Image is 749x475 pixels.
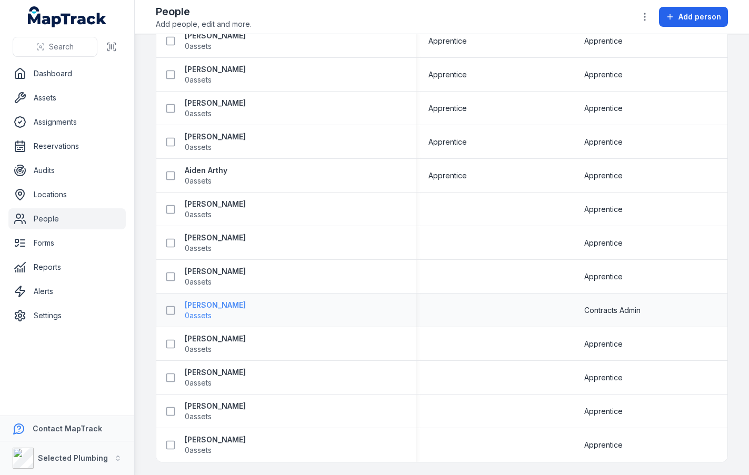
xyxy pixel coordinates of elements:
[185,132,246,153] a: [PERSON_NAME]0assets
[584,339,623,349] span: Apprentice
[185,199,246,209] strong: [PERSON_NAME]
[185,64,246,75] strong: [PERSON_NAME]
[428,36,467,46] span: Apprentice
[185,209,212,220] span: 0 assets
[8,305,126,326] a: Settings
[185,199,246,220] a: [PERSON_NAME]0assets
[428,103,467,114] span: Apprentice
[185,233,246,243] strong: [PERSON_NAME]
[185,344,212,355] span: 0 assets
[185,142,212,153] span: 0 assets
[28,6,107,27] a: MapTrack
[584,305,641,316] span: Contracts Admin
[8,63,126,84] a: Dashboard
[33,424,102,433] strong: Contact MapTrack
[185,434,246,445] strong: [PERSON_NAME]
[584,238,623,248] span: Apprentice
[185,64,246,85] a: [PERSON_NAME]0assets
[185,233,246,254] a: [PERSON_NAME]0assets
[185,176,212,186] span: 0 assets
[659,7,728,27] button: Add person
[185,266,246,277] strong: [PERSON_NAME]
[8,257,126,278] a: Reports
[584,36,623,46] span: Apprentice
[584,170,623,181] span: Apprentice
[185,75,212,85] span: 0 assets
[8,87,126,108] a: Assets
[185,243,212,254] span: 0 assets
[185,108,212,119] span: 0 assets
[38,453,108,462] strong: Selected Plumbing
[185,165,227,176] strong: Aiden Arthy
[584,69,623,80] span: Apprentice
[185,333,246,355] a: [PERSON_NAME]0assets
[8,281,126,302] a: Alerts
[185,411,212,422] span: 0 assets
[584,440,623,450] span: Apprentice
[584,103,623,114] span: Apprentice
[185,31,246,41] strong: [PERSON_NAME]
[185,445,212,456] span: 0 assets
[678,12,721,22] span: Add person
[584,271,623,282] span: Apprentice
[185,378,212,388] span: 0 assets
[8,136,126,157] a: Reservations
[185,98,246,119] a: [PERSON_NAME]0assets
[185,98,246,108] strong: [PERSON_NAME]
[185,41,212,52] span: 0 assets
[185,310,212,321] span: 0 assets
[8,208,126,229] a: People
[185,132,246,142] strong: [PERSON_NAME]
[428,170,467,181] span: Apprentice
[185,300,246,310] strong: [PERSON_NAME]
[185,165,227,186] a: Aiden Arthy0assets
[8,160,126,181] a: Audits
[185,434,246,456] a: [PERSON_NAME]0assets
[8,184,126,205] a: Locations
[49,42,74,52] span: Search
[8,112,126,133] a: Assignments
[185,31,246,52] a: [PERSON_NAME]0assets
[428,137,467,147] span: Apprentice
[584,372,623,383] span: Apprentice
[185,333,246,344] strong: [PERSON_NAME]
[13,37,97,57] button: Search
[156,4,252,19] h2: People
[185,266,246,287] a: [PERSON_NAME]0assets
[185,401,246,422] a: [PERSON_NAME]0assets
[185,367,246,388] a: [PERSON_NAME]0assets
[8,233,126,254] a: Forms
[584,137,623,147] span: Apprentice
[185,367,246,378] strong: [PERSON_NAME]
[185,401,246,411] strong: [PERSON_NAME]
[156,19,252,29] span: Add people, edit and more.
[584,204,623,215] span: Apprentice
[185,277,212,287] span: 0 assets
[428,69,467,80] span: Apprentice
[584,406,623,417] span: Apprentice
[185,300,246,321] a: [PERSON_NAME]0assets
